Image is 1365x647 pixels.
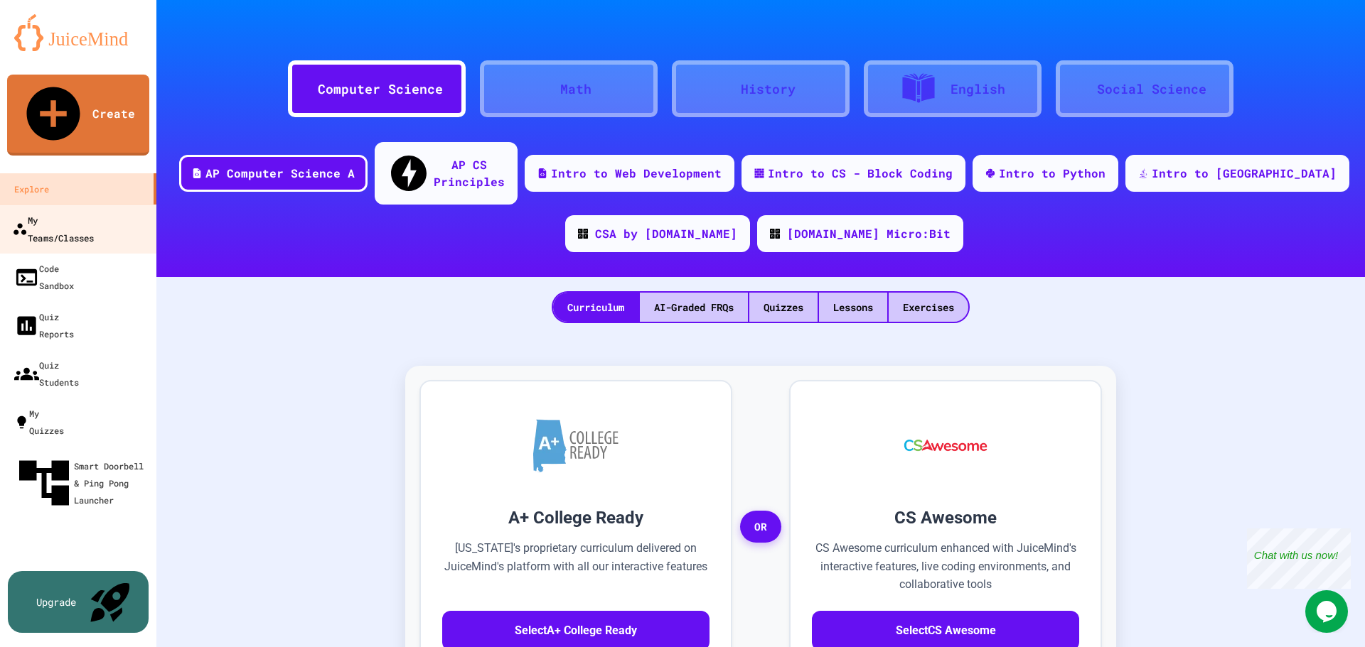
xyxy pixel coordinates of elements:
img: CODE_logo_RGB.png [770,229,780,239]
div: Intro to Web Development [551,165,722,182]
div: CSA by [DOMAIN_NAME] [595,225,737,242]
p: CS Awesome curriculum enhanced with JuiceMind's interactive features, live coding environments, a... [812,539,1079,594]
div: Intro to Python [999,165,1106,182]
img: A+ College Ready [533,419,619,472]
div: History [741,80,796,99]
div: Code Sandbox [14,260,74,294]
div: Explore [14,180,49,197]
div: Lessons [819,293,887,322]
div: AI-Graded FRQs [640,293,748,322]
div: Intro to CS - Block Coding [768,165,953,182]
span: OR [740,511,781,543]
p: [US_STATE]'s proprietary curriculum delivered on JuiceMind's platform with all our interactive fe... [442,539,710,594]
iframe: chat widget [1305,590,1351,633]
div: Quizzes [749,293,818,322]
iframe: chat widget [1247,528,1351,589]
div: Social Science [1097,80,1206,99]
img: logo-orange.svg [14,14,142,51]
div: English [951,80,1005,99]
div: Curriculum [553,293,638,322]
div: Smart Doorbell & Ping Pong Launcher [14,453,151,513]
div: AP CS Principles [434,156,505,190]
img: CODE_logo_RGB.png [578,229,588,239]
h3: CS Awesome [812,505,1079,531]
div: Computer Science [318,80,443,99]
div: My Quizzes [14,405,64,439]
div: AP Computer Science A [205,165,355,182]
div: Math [560,80,591,99]
div: My Teams/Classes [12,211,94,246]
div: [DOMAIN_NAME] Micro:Bit [787,225,951,242]
div: Intro to [GEOGRAPHIC_DATA] [1152,165,1337,182]
a: Create [7,75,149,156]
div: Upgrade [36,594,76,609]
h3: A+ College Ready [442,505,710,531]
div: Exercises [889,293,968,322]
div: Quiz Students [14,357,79,391]
div: Quiz Reports [14,308,74,342]
img: CS Awesome [890,403,1002,488]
